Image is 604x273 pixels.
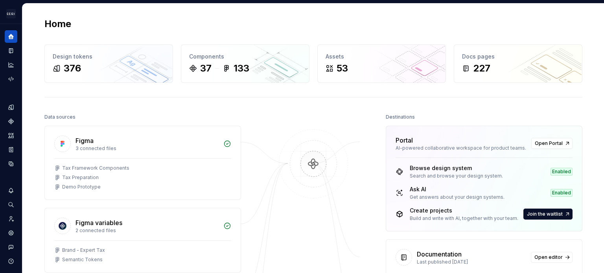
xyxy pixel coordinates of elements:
[6,9,16,18] img: 572984b3-56a8-419d-98bc-7b186c70b928.png
[5,30,17,43] a: Home
[44,44,173,83] a: Design tokens376
[5,73,17,85] a: Code automation
[535,140,563,147] span: Open Portal
[44,126,241,200] a: Figma3 connected filesTax Framework ComponentsTax PreparationDemo Prototype
[44,18,71,30] h2: Home
[5,198,17,211] button: Search ⌘K
[44,208,241,273] a: Figma variables2 connected filesBrand - Expert TaxSemantic Tokens
[410,164,503,172] div: Browse design system
[44,112,75,123] div: Data sources
[417,259,526,265] div: Last published [DATE]
[62,165,129,171] div: Tax Framework Components
[5,59,17,71] a: Analytics
[551,189,573,197] div: Enabled
[396,136,413,145] div: Portal
[396,145,527,151] div: AI-powered collaborative workspace for product teams.
[75,227,219,234] div: 2 connected files
[531,252,573,263] a: Open editor
[62,247,105,253] div: Brand - Expert Tax
[531,138,573,149] a: Open Portal
[386,112,415,123] div: Destinations
[326,53,438,60] div: Assets
[75,218,122,227] div: Figma variables
[62,174,99,181] div: Tax Preparation
[5,241,17,253] button: Contact support
[551,168,573,176] div: Enabled
[410,173,503,179] div: Search and browse your design system.
[534,254,563,260] span: Open editor
[62,257,103,263] div: Semantic Tokens
[5,44,17,57] a: Documentation
[5,158,17,170] a: Data sources
[417,249,462,259] div: Documentation
[317,44,446,83] a: Assets53
[410,194,505,200] div: Get answers about your design systems.
[5,129,17,142] a: Assets
[75,145,219,152] div: 3 connected files
[5,213,17,225] a: Invite team
[234,62,249,75] div: 133
[410,207,518,214] div: Create projects
[523,209,573,220] a: Join the waitlist
[189,53,301,60] div: Components
[527,211,563,217] span: Join the waitlist
[337,62,348,75] div: 53
[462,53,574,60] div: Docs pages
[75,136,94,145] div: Figma
[53,53,165,60] div: Design tokens
[200,62,212,75] div: 37
[473,62,490,75] div: 227
[5,227,17,239] a: Settings
[410,185,505,193] div: Ask AI
[64,62,81,75] div: 376
[5,143,17,156] a: Storybook stories
[410,215,518,222] div: Build and write with AI, together with your team.
[5,101,17,114] a: Design tokens
[5,184,17,197] button: Notifications
[62,184,101,190] div: Demo Prototype
[5,115,17,128] a: Components
[181,44,309,83] a: Components37133
[454,44,582,83] a: Docs pages227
